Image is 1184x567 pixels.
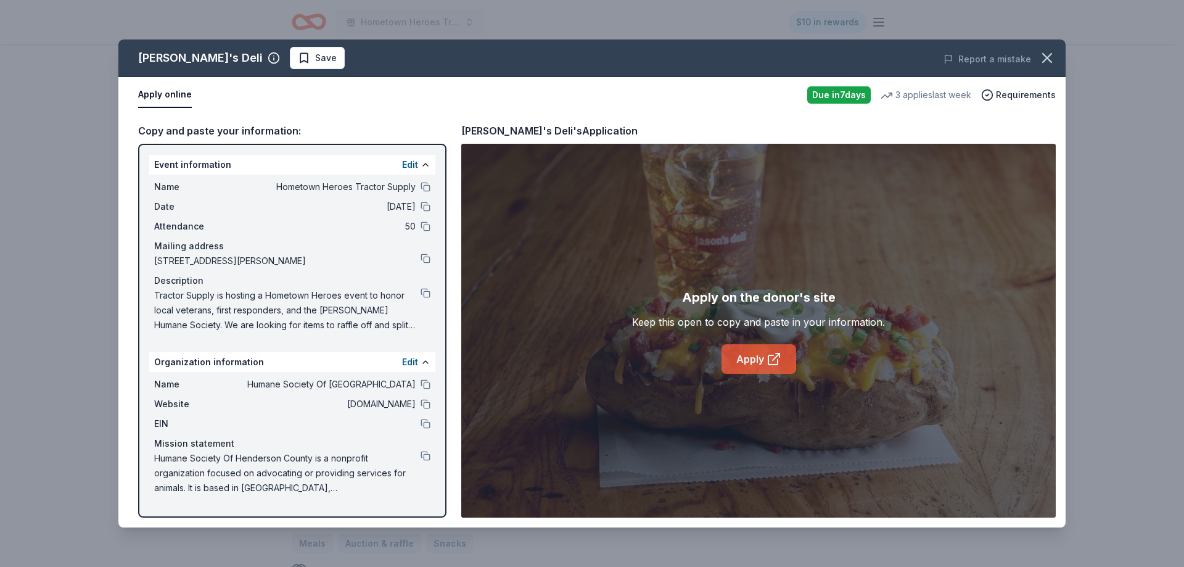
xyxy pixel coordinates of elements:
div: 3 applies last week [881,88,971,102]
div: Mission statement [154,436,430,451]
div: [PERSON_NAME]'s Deli's Application [461,123,638,139]
span: Attendance [154,219,237,234]
span: Save [315,51,337,65]
div: Organization information [149,352,435,372]
span: Requirements [996,88,1056,102]
div: Mailing address [154,239,430,254]
div: Due in 7 days [807,86,871,104]
span: [DOMAIN_NAME] [237,397,416,412]
span: Website [154,397,237,412]
a: Apply [721,344,796,374]
span: Tractor Supply is hosting a Hometown Heroes event to honor local veterans, first responders, and ... [154,288,421,333]
div: Copy and paste your information: [138,123,446,139]
div: Apply on the donor's site [682,288,836,307]
div: [PERSON_NAME]'s Deli [138,48,263,68]
span: EIN [154,416,237,431]
button: Edit [402,157,418,172]
div: Event information [149,155,435,175]
div: Keep this open to copy and paste in your information. [632,315,885,329]
span: Humane Society Of [GEOGRAPHIC_DATA] [237,377,416,392]
button: Save [290,47,345,69]
button: Edit [402,355,418,370]
span: [STREET_ADDRESS][PERSON_NAME] [154,254,421,268]
button: Apply online [138,82,192,108]
span: Name [154,377,237,392]
span: Humane Society Of Henderson County is a nonprofit organization focused on advocating or providing... [154,451,421,495]
span: Date [154,199,237,214]
div: Description [154,273,430,288]
span: Name [154,180,237,194]
button: Report a mistake [943,52,1031,67]
span: [DATE] [237,199,416,214]
span: Hometown Heroes Tractor Supply [237,180,416,194]
span: 50 [237,219,416,234]
button: Requirements [981,88,1056,102]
